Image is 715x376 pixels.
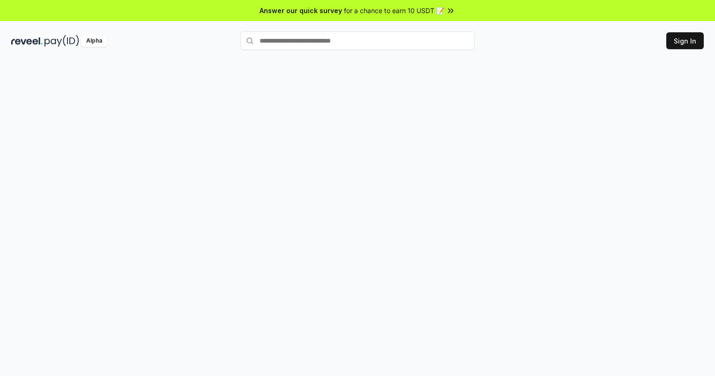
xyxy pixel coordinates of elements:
img: pay_id [45,35,79,47]
img: reveel_dark [11,35,43,47]
span: Answer our quick survey [260,6,342,15]
div: Alpha [81,35,107,47]
span: for a chance to earn 10 USDT 📝 [344,6,444,15]
button: Sign In [666,32,704,49]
